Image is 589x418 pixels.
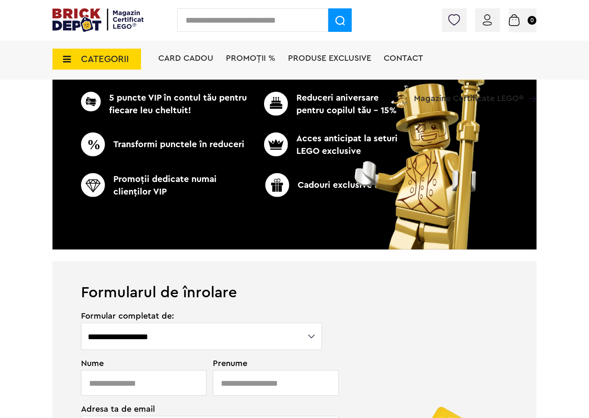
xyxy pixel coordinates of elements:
[528,16,537,25] small: 0
[81,55,129,64] span: CATEGORII
[384,54,423,62] a: Contact
[288,54,371,62] a: Produse exclusive
[81,405,323,413] span: Adresa ta de email
[81,173,250,198] p: Promoţii dedicate numai clienţilor VIP
[264,132,288,156] img: CC_BD_Green_chek_mark
[81,173,105,197] img: CC_BD_Green_chek_mark
[213,359,323,368] span: Prenume
[81,132,105,156] img: CC_BD_Green_chek_mark
[247,173,416,197] p: Cadouri exclusive LEGO
[52,261,537,300] h1: Formularul de înrolare
[81,359,202,368] span: Nume
[158,54,213,62] a: Card Cadou
[226,54,275,62] a: PROMOȚII %
[346,34,502,249] img: vip_page_image
[250,132,401,158] p: Acces anticipat la seturi LEGO exclusive
[81,312,323,320] span: Formular completat de:
[81,132,250,156] p: Transformi punctele în reduceri
[414,83,524,103] span: Magazine Certificate LEGO®
[265,173,289,197] img: CC_BD_Green_chek_mark
[524,83,537,92] a: Magazine Certificate LEGO®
